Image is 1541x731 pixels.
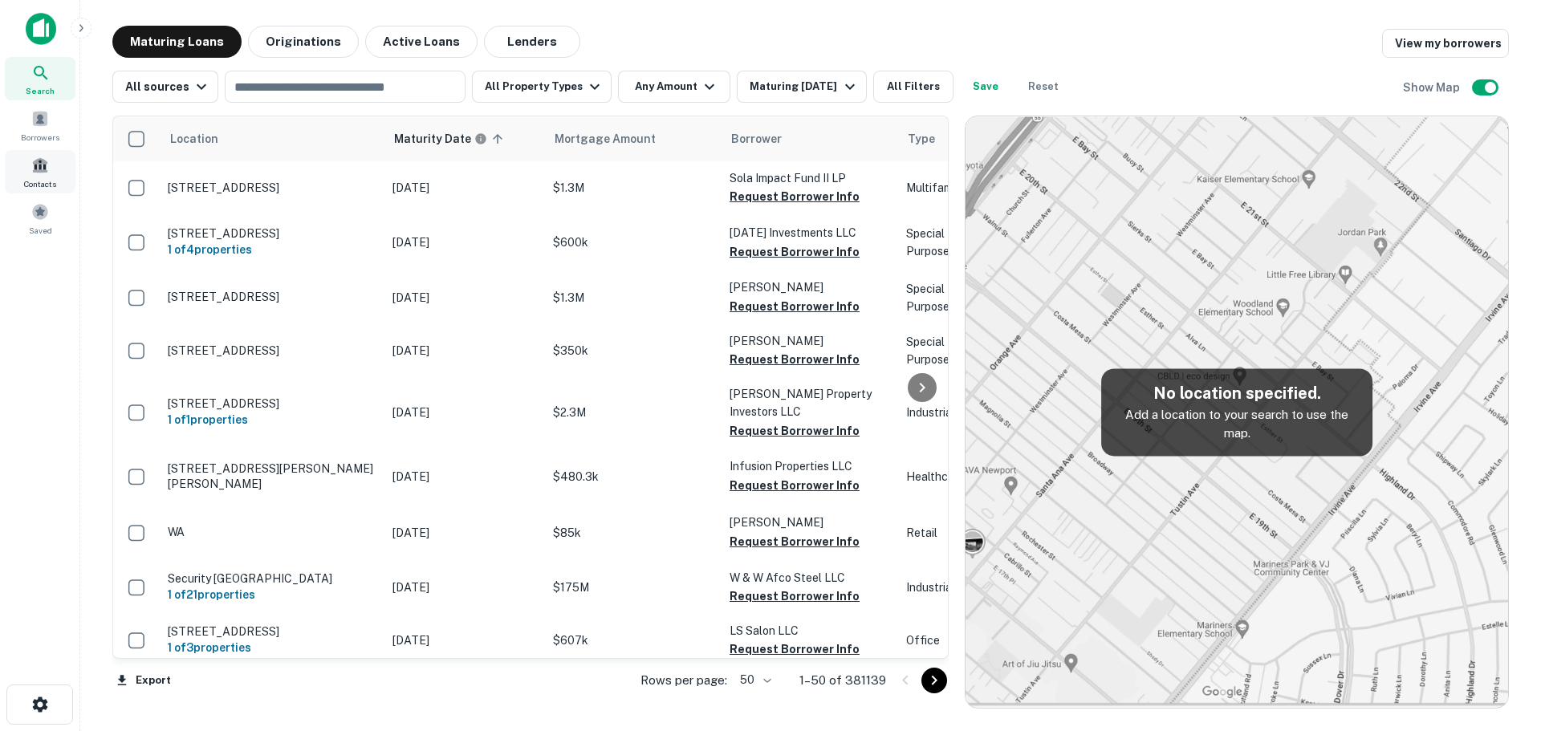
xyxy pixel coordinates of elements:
[730,569,890,587] p: W & W Afco Steel LLC
[730,457,890,475] p: Infusion Properties LLC
[730,476,860,495] button: Request Borrower Info
[394,130,508,148] span: Maturity dates displayed may be estimated. Please contact the lender for the most accurate maturi...
[112,668,175,692] button: Export
[248,26,359,58] button: Originations
[553,579,714,596] p: $175M
[730,242,860,262] button: Request Borrower Info
[960,71,1011,103] button: Save your search to get updates of matches that match your search criteria.
[5,150,75,193] div: Contacts
[906,468,986,485] p: Healthcare
[5,57,75,100] a: Search
[5,104,75,147] a: Borrowers
[906,333,986,368] p: Special Purpose
[29,224,52,237] span: Saved
[1382,29,1509,58] a: View my borrowers
[392,468,537,485] p: [DATE]
[750,77,859,96] div: Maturing [DATE]
[21,131,59,144] span: Borrowers
[394,130,471,148] h6: Maturity Date
[730,297,860,316] button: Request Borrower Info
[168,586,376,603] h6: 1 of 21 properties
[921,668,947,693] button: Go to next page
[730,385,890,420] p: [PERSON_NAME] Property Investors LLC
[553,234,714,251] p: $600k
[1461,603,1541,680] iframe: Chat Widget
[168,241,376,258] h6: 1 of 4 properties
[734,668,774,692] div: 50
[168,181,376,195] p: [STREET_ADDRESS]
[906,632,986,649] p: Office
[730,169,890,187] p: Sola Impact Fund II LP
[730,622,890,640] p: LS Salon LLC
[906,280,986,315] p: Special Purpose
[553,342,714,359] p: $350k
[966,116,1508,708] img: map-placeholder.webp
[730,224,890,242] p: [DATE] Investments LLC
[125,77,211,96] div: All sources
[906,579,986,596] p: Industrial
[730,514,890,531] p: [PERSON_NAME]
[168,290,376,304] p: [STREET_ADDRESS]
[112,71,218,103] button: All sources
[1114,405,1360,443] p: Add a location to your search to use the map.
[24,177,56,190] span: Contacts
[168,343,376,358] p: [STREET_ADDRESS]
[365,26,478,58] button: Active Loans
[731,129,782,148] span: Borrower
[392,234,537,251] p: [DATE]
[1403,79,1462,96] h6: Show Map
[553,632,714,649] p: $607k
[168,525,376,539] p: WA
[906,179,986,197] p: Multifamily
[26,84,55,97] span: Search
[737,71,866,103] button: Maturing [DATE]
[898,116,994,161] th: Type
[394,130,487,148] div: Maturity dates displayed may be estimated. Please contact the lender for the most accurate maturi...
[384,116,545,161] th: Maturity dates displayed may be estimated. Please contact the lender for the most accurate maturi...
[545,116,722,161] th: Mortgage Amount
[906,404,986,421] p: Industrial
[553,289,714,307] p: $1.3M
[1018,71,1069,103] button: Reset
[553,404,714,421] p: $2.3M
[392,342,537,359] p: [DATE]
[873,71,953,103] button: All Filters
[168,571,376,586] p: Security [GEOGRAPHIC_DATA]
[730,278,890,296] p: [PERSON_NAME]
[5,197,75,240] a: Saved
[1114,381,1360,405] h5: No location specified.
[730,640,860,659] button: Request Borrower Info
[722,116,898,161] th: Borrower
[160,116,384,161] th: Location
[112,26,242,58] button: Maturing Loans
[553,468,714,485] p: $480.3k
[553,179,714,197] p: $1.3M
[392,579,537,596] p: [DATE]
[640,671,727,690] p: Rows per page:
[799,671,886,690] p: 1–50 of 381139
[169,129,239,148] span: Location
[392,524,537,542] p: [DATE]
[168,396,376,411] p: [STREET_ADDRESS]
[730,187,860,206] button: Request Borrower Info
[906,524,986,542] p: Retail
[730,532,860,551] button: Request Borrower Info
[392,289,537,307] p: [DATE]
[555,129,677,148] span: Mortgage Amount
[168,226,376,241] p: [STREET_ADDRESS]
[730,421,860,441] button: Request Borrower Info
[392,632,537,649] p: [DATE]
[168,639,376,656] h6: 1 of 3 properties
[730,350,860,369] button: Request Borrower Info
[168,411,376,428] h6: 1 of 1 properties
[392,179,537,197] p: [DATE]
[906,225,986,260] p: Special Purpose
[730,332,890,350] p: [PERSON_NAME]
[392,404,537,421] p: [DATE]
[730,587,860,606] button: Request Borrower Info
[553,524,714,542] p: $85k
[168,624,376,639] p: [STREET_ADDRESS]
